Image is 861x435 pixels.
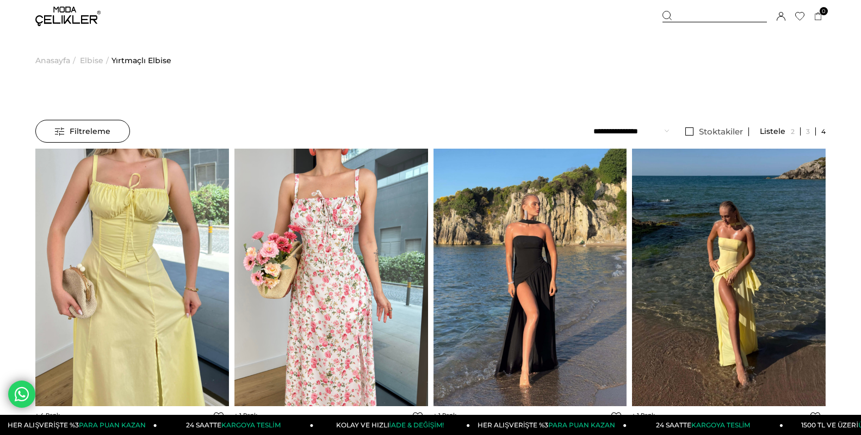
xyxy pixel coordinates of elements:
span: 1 [632,412,655,419]
a: Favorilere Ekle [611,412,621,421]
a: HER ALIŞVERİŞTE %3PARA PUAN KAZAN [1,415,157,435]
span: İADE & DEĞİŞİM! [389,421,444,429]
a: Favorilere Ekle [214,412,224,421]
img: logo [35,7,101,26]
a: Favorilere Ekle [413,412,423,421]
span: 1 [234,412,257,419]
span: PARA PUAN KAZAN [79,421,146,429]
a: 0 [814,13,822,21]
a: HER ALIŞVERİŞTE %3PARA PUAN KAZAN [470,415,627,435]
span: Filtreleme [55,120,110,142]
img: Straplez Eteği Pileli Kuşak Detaylı Leyinda Sarı Kadın Yırtmaçlı Elbise 25Y436 [632,149,826,407]
img: Straplez Eteği Pileli Kuşak Detaylı Leyinda Siyah Kadın Yırtmaçlı Elbise 25Y436 [433,149,627,407]
a: 24 SAATTEKARGOYA TESLİM [627,415,783,435]
span: KARGOYA TESLİM [691,421,750,429]
span: 1 [433,412,456,419]
li: > [80,33,112,88]
img: Askılı Göğüs Büzgülü Belden Oturtmalı Sayden Sarı Kadın Elbise 25Y528 [35,143,229,412]
a: 24 SAATTEKARGOYA TESLİM [157,415,314,435]
span: PARA PUAN KAZAN [548,421,615,429]
img: Askılı Göğüs Kısmı Büzgülü Yuflin Ekru Kadın Çiçekli Elbise 25Y339 [234,149,428,407]
span: 0 [820,7,828,15]
a: Elbise [80,33,103,88]
a: Yırtmaçlı Elbise [112,33,171,88]
span: 4 [35,412,60,419]
span: KARGOYA TESLİM [221,421,280,429]
a: Stoktakiler [680,127,749,136]
span: Stoktakiler [699,126,743,137]
a: Favorilere Ekle [810,412,820,421]
li: > [35,33,78,88]
a: Anasayfa [35,33,70,88]
a: KOLAY VE HIZLIİADE & DEĞİŞİM! [314,415,470,435]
